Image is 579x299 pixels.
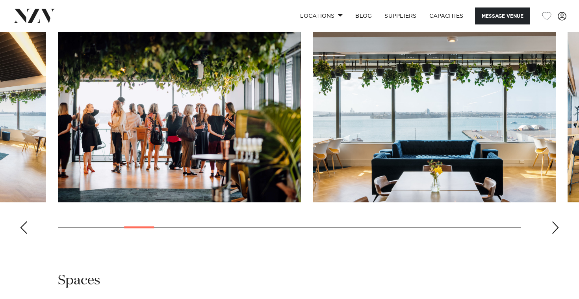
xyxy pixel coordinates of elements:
img: nzv-logo.png [13,9,56,23]
swiper-slide: 5 / 28 [58,24,301,202]
a: SUPPLIERS [378,7,423,24]
swiper-slide: 6 / 28 [313,24,556,202]
a: Locations [294,7,349,24]
button: Message Venue [475,7,530,24]
a: Capacities [423,7,470,24]
h2: Spaces [58,272,100,290]
a: BLOG [349,7,378,24]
